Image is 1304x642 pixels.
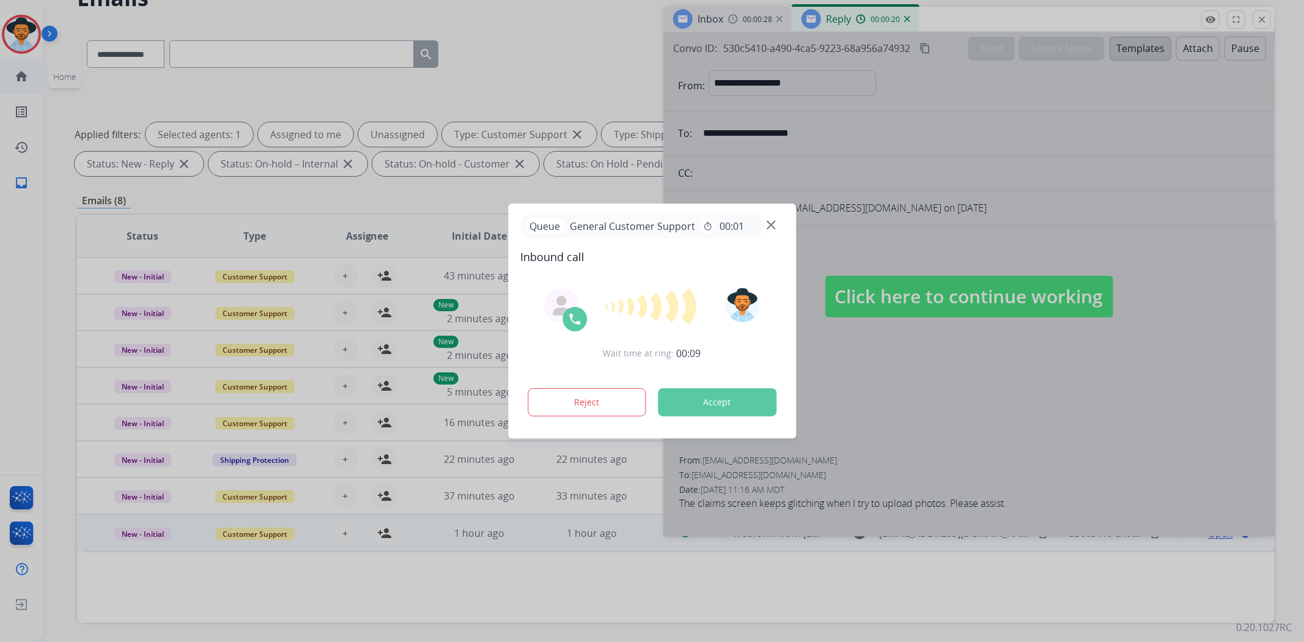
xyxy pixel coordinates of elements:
[726,288,760,322] img: avatar
[702,221,712,231] mat-icon: timer
[565,219,700,234] span: General Customer Support
[720,219,744,234] span: 00:01
[767,221,776,230] img: close-button
[551,296,571,315] img: agent-avatar
[528,388,646,416] button: Reject
[603,347,674,360] span: Wait time at ring:
[658,388,776,416] button: Accept
[677,346,701,361] span: 00:09
[520,248,784,265] span: Inbound call
[567,312,582,327] img: call-icon
[525,218,565,234] p: Queue
[1236,620,1292,635] p: 0.20.1027RC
